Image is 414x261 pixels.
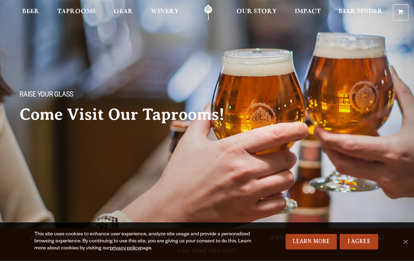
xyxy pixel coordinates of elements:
h2: Come Visit Our Taprooms! [20,106,239,123]
a: Winery [146,5,183,20]
span: Gear [114,9,133,14]
span: Raise your glass [20,91,73,100]
a: I Agree [340,234,378,249]
span: Impact [295,9,321,14]
span: Beer Finder [339,9,383,14]
span: Our Story [236,9,277,14]
div: This site uses cookies to enhance user experience, analyze site usage and provide a personalized ... [34,231,262,252]
a: Impact [290,5,325,20]
a: privacy policy [110,246,140,252]
span: Winery [151,9,179,14]
a: Our Story [232,5,281,20]
a: Beer Finder [334,5,387,20]
span: Beer [22,9,39,14]
span: No [402,238,409,245]
span: Taprooms [57,9,96,14]
a: Gear [109,5,138,20]
a: Taprooms [53,5,100,20]
a: Beer [18,5,44,20]
a: Odell Home [195,5,221,20]
a: Learn More [286,234,337,249]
